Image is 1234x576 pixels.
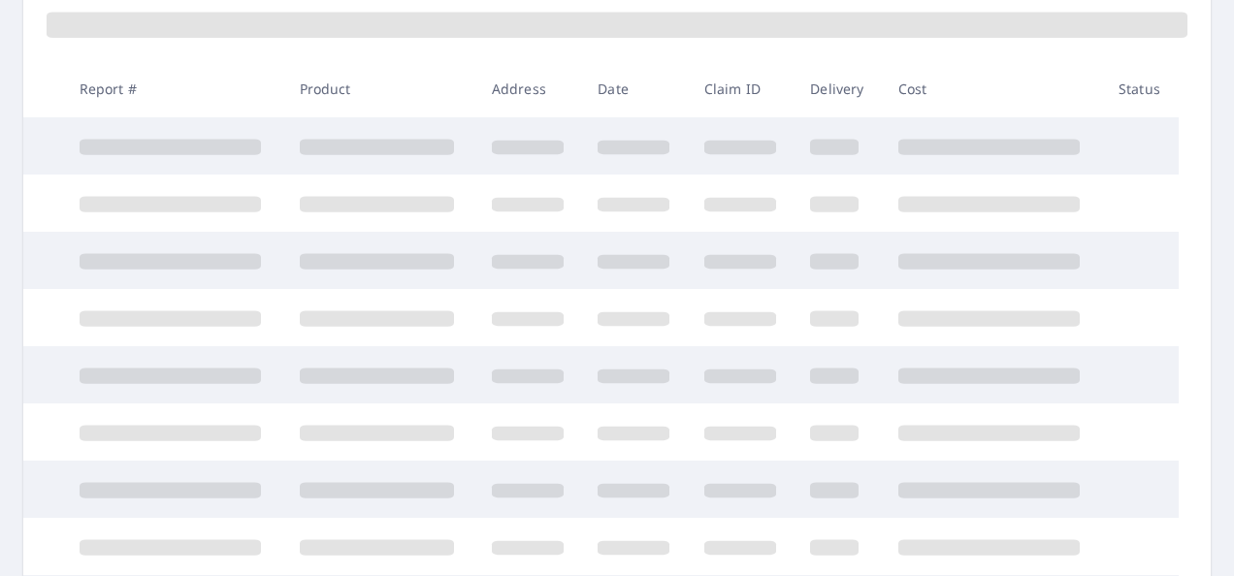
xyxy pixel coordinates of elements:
[582,60,688,117] th: Date
[1103,60,1179,117] th: Status
[64,60,284,117] th: Report #
[883,60,1103,117] th: Cost
[795,60,882,117] th: Delivery
[284,60,476,117] th: Product
[689,60,795,117] th: Claim ID
[476,60,582,117] th: Address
